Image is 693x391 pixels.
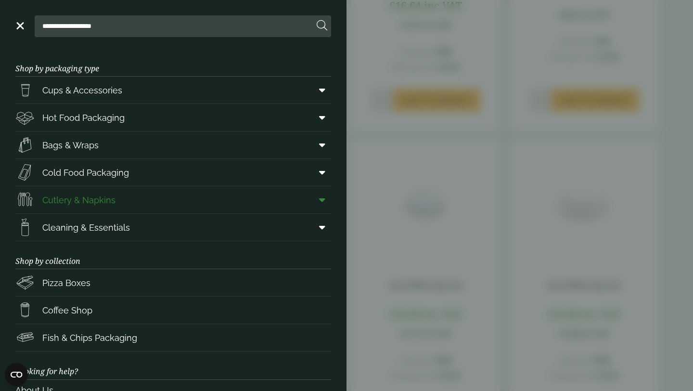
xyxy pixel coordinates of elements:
[15,297,331,324] a: Coffee Shop
[42,84,122,97] span: Cups & Accessories
[42,276,90,289] span: Pizza Boxes
[42,111,125,124] span: Hot Food Packaging
[5,363,28,386] button: Open CMP widget
[15,49,331,77] h3: Shop by packaging type
[15,218,35,237] img: open-wipe.svg
[42,166,129,179] span: Cold Food Packaging
[42,221,130,234] span: Cleaning & Essentials
[15,163,35,182] img: Sandwich_box.svg
[15,269,331,296] a: Pizza Boxes
[15,328,35,347] img: FishNchip_box.svg
[15,273,35,292] img: Pizza_boxes.svg
[15,135,35,155] img: Paper_carriers.svg
[15,104,331,131] a: Hot Food Packaging
[15,131,331,158] a: Bags & Wraps
[15,241,331,269] h3: Shop by collection
[15,214,331,241] a: Cleaning & Essentials
[42,331,137,344] span: Fish & Chips Packaging
[42,304,92,317] span: Coffee Shop
[15,108,35,127] img: Deli_box.svg
[15,324,331,351] a: Fish & Chips Packaging
[15,80,35,100] img: PintNhalf_cup.svg
[15,186,331,213] a: Cutlery & Napkins
[15,300,35,320] img: HotDrink_paperCup.svg
[15,159,331,186] a: Cold Food Packaging
[42,139,99,152] span: Bags & Wraps
[42,194,115,207] span: Cutlery & Napkins
[15,352,331,379] h3: Looking for help?
[15,190,35,209] img: Cutlery.svg
[15,77,331,104] a: Cups & Accessories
